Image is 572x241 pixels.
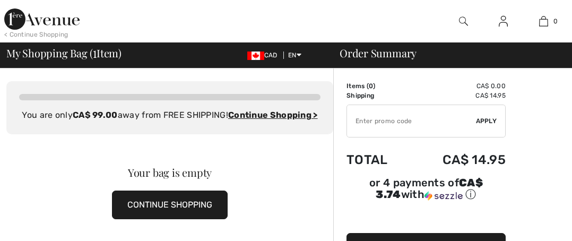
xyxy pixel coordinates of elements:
td: CA$ 14.95 [409,142,506,178]
td: Total [346,142,409,178]
span: CAD [247,51,282,59]
span: CA$ 3.74 [376,176,482,201]
img: My Info [499,15,508,28]
button: CONTINUE SHOPPING [112,191,228,219]
input: Promo code [347,105,476,137]
iframe: Opens a widget where you can find more information [504,209,561,236]
span: My Shopping Bag ( Item) [6,48,122,58]
div: You are only away from FREE SHIPPING! [19,109,320,122]
div: Your bag is empty [23,167,317,178]
div: or 4 payments ofCA$ 3.74withSezzle Click to learn more about Sezzle [346,178,506,205]
img: Canadian Dollar [247,51,264,60]
a: Continue Shopping > [228,110,318,120]
div: or 4 payments of with [346,178,506,202]
img: Sezzle [424,191,463,201]
td: CA$ 14.95 [409,91,506,100]
img: 1ère Avenue [4,8,80,30]
div: < Continue Shopping [4,30,68,39]
img: search the website [459,15,468,28]
div: Order Summary [327,48,566,58]
img: My Bag [539,15,548,28]
td: Items ( ) [346,81,409,91]
td: CA$ 0.00 [409,81,506,91]
span: 0 [553,16,558,26]
a: 0 [524,15,563,28]
a: Sign In [490,15,516,28]
td: Shipping [346,91,409,100]
span: 1 [93,45,97,59]
span: Apply [476,116,497,126]
strong: CA$ 99.00 [73,110,118,120]
span: EN [288,51,301,59]
span: 0 [369,82,373,90]
iframe: PayPal-paypal [346,205,506,229]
